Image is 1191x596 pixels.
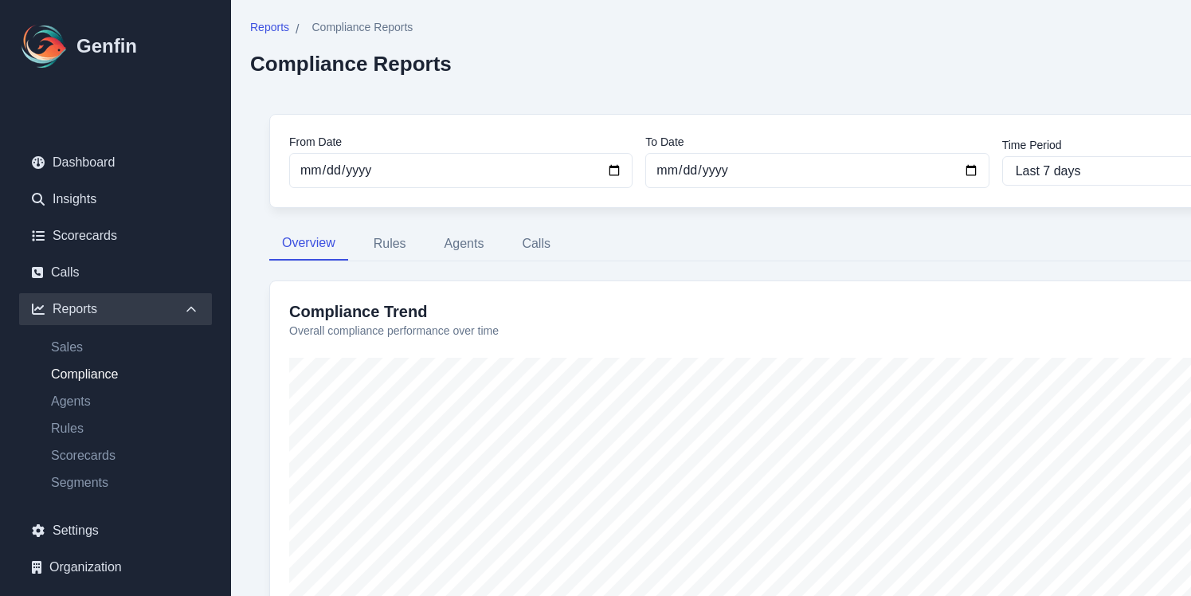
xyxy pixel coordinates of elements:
[645,134,989,150] label: To Date
[509,227,563,261] button: Calls
[289,134,633,150] label: From Date
[38,446,212,465] a: Scorecards
[38,419,212,438] a: Rules
[76,33,137,59] h1: Genfin
[250,19,289,35] span: Reports
[19,21,70,72] img: Logo
[38,473,212,492] a: Segments
[19,257,212,288] a: Calls
[19,147,212,178] a: Dashboard
[38,365,212,384] a: Compliance
[269,227,348,261] button: Overview
[19,183,212,215] a: Insights
[361,227,419,261] button: Rules
[19,220,212,252] a: Scorecards
[250,52,452,76] h2: Compliance Reports
[250,19,289,39] a: Reports
[296,20,299,39] span: /
[19,293,212,325] div: Reports
[19,515,212,547] a: Settings
[19,551,212,583] a: Organization
[38,338,212,357] a: Sales
[311,19,413,35] span: Compliance Reports
[432,227,497,261] button: Agents
[38,392,212,411] a: Agents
